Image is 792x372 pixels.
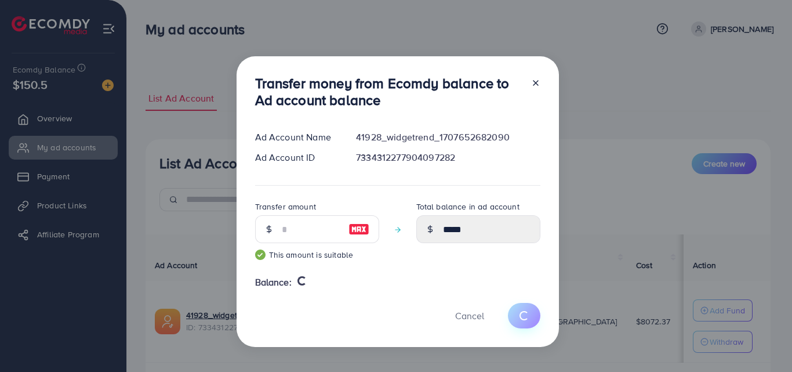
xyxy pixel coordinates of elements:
button: Cancel [441,303,499,328]
label: Transfer amount [255,201,316,212]
iframe: Chat [743,320,783,363]
h3: Transfer money from Ecomdy balance to Ad account balance [255,75,522,109]
img: image [348,222,369,236]
small: This amount is suitable [255,249,379,261]
span: Cancel [455,309,484,322]
img: guide [255,250,266,260]
div: Ad Account ID [246,151,347,164]
span: Balance: [255,276,292,289]
div: 41928_widgetrend_1707652682090 [347,131,549,144]
div: 7334312277904097282 [347,151,549,164]
div: Ad Account Name [246,131,347,144]
label: Total balance in ad account [416,201,519,212]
